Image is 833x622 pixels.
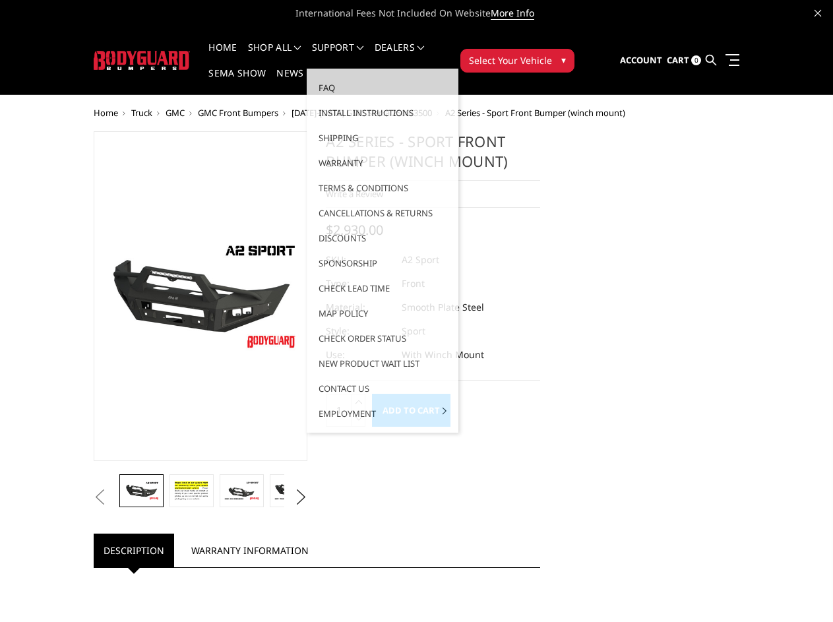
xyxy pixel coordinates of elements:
a: GMC Front Bumpers [198,107,278,119]
button: Next [291,487,311,507]
span: A2 Series - Sport Front Bumper (winch mount) [445,107,625,119]
a: Dealers [375,43,425,69]
img: A2 Series - Sport Front Bumper (winch mount) [173,479,209,503]
a: News [276,69,303,94]
span: 0 [691,55,701,65]
a: A2 Series - Sport Front Bumper (winch mount) [94,131,308,461]
span: Cart [667,54,689,66]
a: SEMA Show [208,69,266,94]
a: More Info [491,7,534,20]
a: New Product Wait List [312,351,453,376]
a: Install Instructions [312,100,453,125]
a: GMC [166,107,185,119]
a: Truck [131,107,152,119]
img: A2 Series - Sport Front Bumper (winch mount) [224,481,259,501]
button: Select Your Vehicle [460,49,574,73]
a: MAP Policy [312,301,453,326]
a: Sponsorship [312,251,453,276]
img: A2 Series - Sport Front Bumper (winch mount) [274,481,309,501]
span: Select Your Vehicle [469,53,552,67]
a: Contact Us [312,376,453,401]
a: FAQ [312,75,453,100]
a: Cart 0 [667,43,701,78]
a: Check Order Status [312,326,453,351]
a: shop all [248,43,301,69]
img: A2 Series - Sport Front Bumper (winch mount) [123,481,159,501]
a: Account [620,43,662,78]
a: Discounts [312,226,453,251]
a: Shipping [312,125,453,150]
a: Home [94,107,118,119]
a: Warranty [312,150,453,175]
span: ▾ [561,53,566,67]
img: A2 Series - Sport Front Bumper (winch mount) [98,238,304,354]
a: Cancellations & Returns [312,201,453,226]
a: Support [312,43,364,69]
a: Warranty Information [181,534,319,567]
a: Description [94,534,174,567]
a: Check Lead Time [312,276,453,301]
a: Home [208,43,237,69]
img: BODYGUARD BUMPERS [94,51,191,70]
span: Account [620,54,662,66]
a: Terms & Conditions [312,175,453,201]
button: Previous [90,487,110,507]
a: Employment [312,401,453,426]
a: [DATE]-[DATE] GMC Sierra 2500/3500 [292,107,432,119]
